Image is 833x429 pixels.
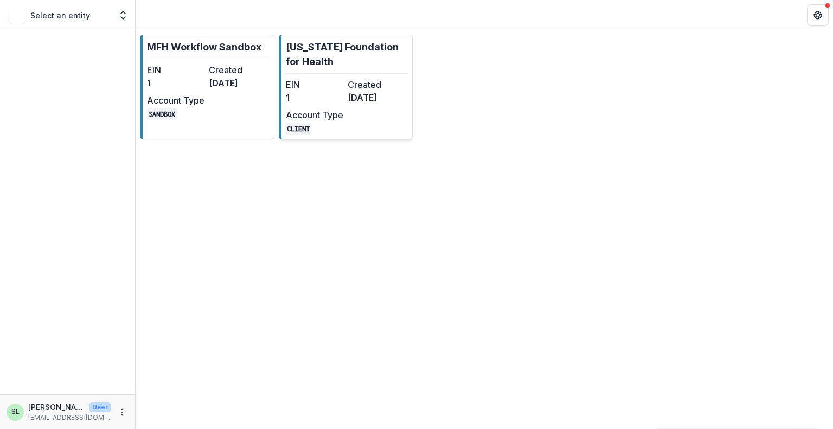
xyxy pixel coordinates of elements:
a: [US_STATE] Foundation for HealthEIN1Created[DATE]Account TypeCLIENT [279,35,413,139]
dt: Account Type [286,108,343,121]
dt: EIN [286,78,343,91]
dd: [DATE] [209,76,266,89]
dd: [DATE] [348,91,405,104]
div: Sada Lindsey [11,408,20,415]
p: [US_STATE] Foundation for Health [286,40,408,69]
dt: Created [348,78,405,91]
button: More [116,406,129,419]
p: Select an entity [30,10,90,21]
img: Select an entity [9,7,26,24]
button: Open entity switcher [116,4,131,26]
p: MFH Workflow Sandbox [147,40,261,54]
button: Get Help [807,4,829,26]
dt: EIN [147,63,204,76]
p: [EMAIL_ADDRESS][DOMAIN_NAME] [28,413,111,422]
dt: Account Type [147,94,204,107]
a: MFH Workflow SandboxEIN1Created[DATE]Account TypeSANDBOX [140,35,274,139]
dd: 1 [147,76,204,89]
code: SANDBOX [147,108,177,120]
p: User [89,402,111,412]
dd: 1 [286,91,343,104]
dt: Created [209,63,266,76]
code: CLIENT [286,123,312,135]
p: [PERSON_NAME] [28,401,85,413]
